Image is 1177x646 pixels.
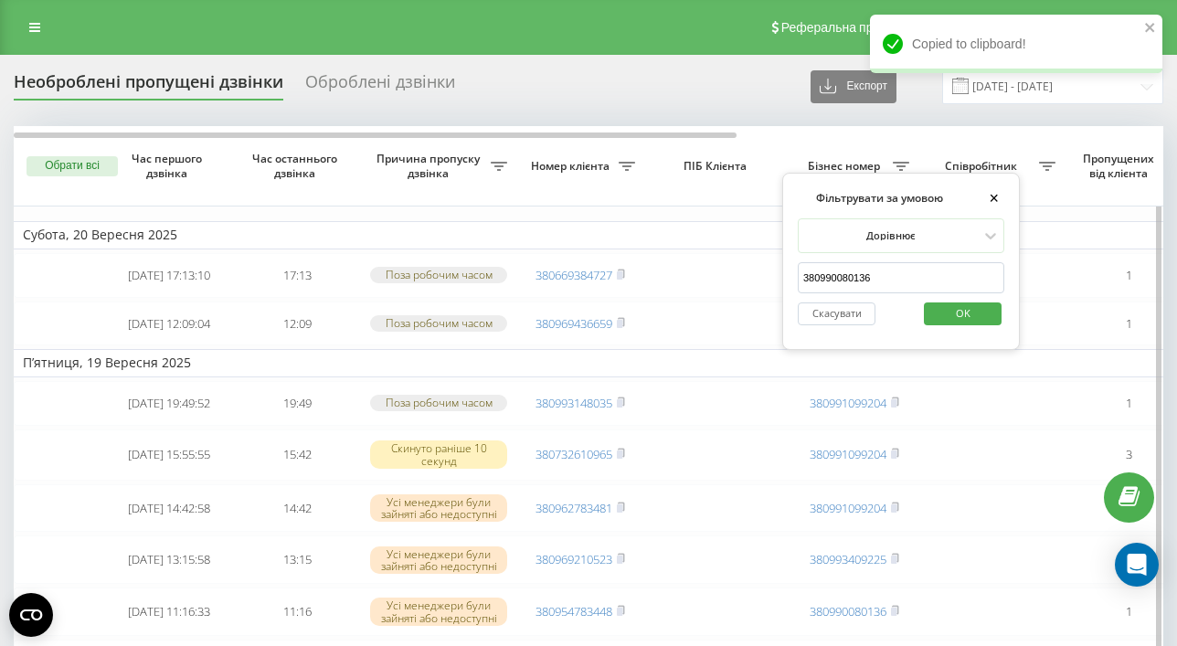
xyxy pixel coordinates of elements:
span: Пропущених від клієнта [1074,152,1167,180]
td: 13:15 [233,535,361,584]
button: Open CMP widget [9,593,53,637]
a: 380990080136 [810,603,886,620]
div: Усі менеджери були зайняті або недоступні [370,494,507,522]
a: 380669384727 [535,267,612,283]
a: 380991099204 [810,500,886,516]
td: 14:42 [233,484,361,533]
td: [DATE] 15:55:55 [105,429,233,481]
td: 12:09 [233,302,361,346]
a: 380969210523 [535,551,612,567]
a: 380962783481 [535,500,612,516]
span: Час першого дзвінка [120,152,218,180]
td: [DATE] 19:49:52 [105,381,233,426]
input: Введіть значення [798,262,1004,294]
div: Поза робочим часом [370,267,507,282]
span: Бізнес номер [800,159,893,174]
a: 380991099204 [810,395,886,411]
div: Поза робочим часом [370,315,507,331]
button: Обрати всі [27,156,118,176]
span: Причина пропуску дзвінка [370,152,491,180]
button: × [983,188,1004,209]
a: 380991099204 [810,446,886,462]
button: Експорт [811,70,896,103]
a: 380993148035 [535,395,612,411]
div: Поза робочим часом [370,395,507,410]
td: [DATE] 17:13:10 [105,253,233,298]
div: Open Intercom Messenger [1115,543,1159,587]
span: Номер клієнта [525,159,619,174]
span: Час останнього дзвінка [248,152,346,180]
a: 380732610965 [535,446,612,462]
span: Співробітник [928,159,1039,174]
a: 380954783448 [535,603,612,620]
span: OK [938,299,989,327]
button: close [1144,20,1157,37]
a: 380993409225 [810,551,886,567]
div: Copied to clipboard! [870,15,1162,73]
td: 15:42 [233,429,361,481]
div: Необроблені пропущені дзвінки [14,72,283,101]
td: 19:49 [233,381,361,426]
span: ПІБ Клієнта [660,159,775,174]
td: 17:13 [233,253,361,298]
div: Оброблені дзвінки [305,72,455,101]
button: OK [924,302,1002,325]
span: Фільтрувати за умовою [798,191,943,206]
div: Скинуто раніше 10 секунд [370,440,507,468]
td: [DATE] 12:09:04 [105,302,233,346]
td: [DATE] 11:16:33 [105,588,233,636]
div: Усі менеджери були зайняті або недоступні [370,598,507,625]
button: Скасувати [798,302,875,325]
div: Усі менеджери були зайняті або недоступні [370,546,507,574]
a: 380969436659 [535,315,612,332]
td: [DATE] 14:42:58 [105,484,233,533]
span: Реферальна програма [781,20,916,35]
td: 11:16 [233,588,361,636]
td: [DATE] 13:15:58 [105,535,233,584]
